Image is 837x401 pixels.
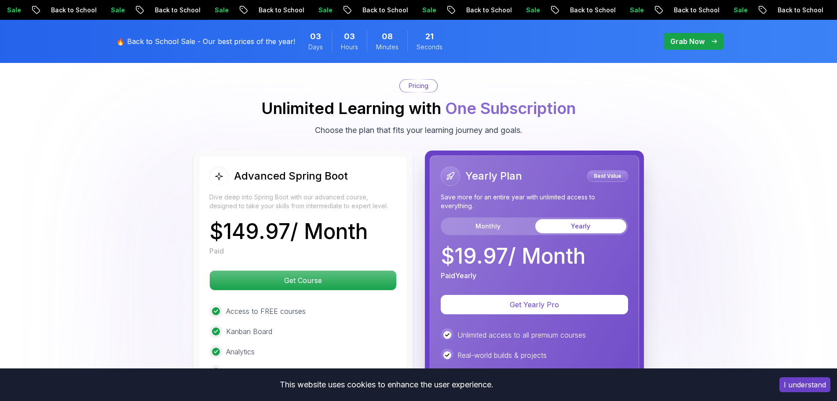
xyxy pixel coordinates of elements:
[209,193,397,210] p: Dive deep into Spring Boot with our advanced course, designed to take your skills from intermedia...
[209,276,397,285] a: Get Course
[769,6,829,15] p: Back to School
[376,43,398,52] span: Minutes
[441,295,628,314] button: Get Yearly Pro
[382,30,393,43] span: 8 Minutes
[779,377,830,392] button: Accept cookies
[250,6,310,15] p: Back to School
[43,6,102,15] p: Back to School
[310,30,321,43] span: 3 Days
[445,99,576,118] span: One Subscription
[441,300,628,309] a: Get Yearly Pro
[518,6,546,15] p: Sale
[102,6,131,15] p: Sale
[344,30,355,43] span: 3 Hours
[209,221,368,242] p: $ 149.97 / Month
[535,219,626,233] button: Yearly
[234,169,348,183] h2: Advanced Spring Boot
[670,36,705,47] p: Grab Now
[226,306,306,316] p: Access to FREE courses
[725,6,753,15] p: Sale
[441,246,585,267] p: $ 19.97 / Month
[465,169,522,183] h2: Yearly Plan
[457,350,547,361] p: Real-world builds & projects
[315,124,523,136] p: Choose the plan that fits your learning journey and goals.
[458,6,518,15] p: Back to School
[442,219,534,233] button: Monthly
[417,43,442,52] span: Seconds
[425,30,434,43] span: 21 Seconds
[226,326,272,337] p: Kanban Board
[146,6,206,15] p: Back to School
[116,36,295,47] p: 🔥 Back to School Sale - Our best prices of the year!
[409,81,428,90] p: Pricing
[206,6,234,15] p: Sale
[588,172,627,180] p: Best Value
[209,270,397,291] button: Get Course
[457,330,586,340] p: Unlimited access to all premium courses
[7,375,766,394] div: This website uses cookies to enhance the user experience.
[310,6,338,15] p: Sale
[441,270,476,281] p: Paid Yearly
[341,43,358,52] span: Hours
[209,246,224,256] p: Paid
[226,367,311,377] p: Access to Free TextBooks
[414,6,442,15] p: Sale
[441,193,628,210] p: Save more for an entire year with unlimited access to everything.
[210,271,396,290] p: Get Course
[308,43,323,52] span: Days
[665,6,725,15] p: Back to School
[562,6,621,15] p: Back to School
[226,346,255,357] p: Analytics
[621,6,650,15] p: Sale
[354,6,414,15] p: Back to School
[261,99,576,117] h2: Unlimited Learning with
